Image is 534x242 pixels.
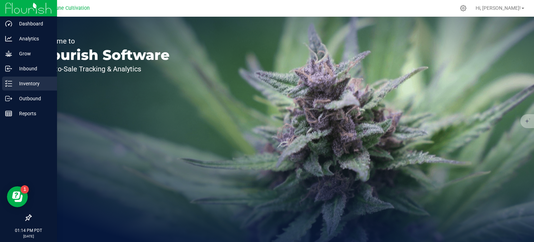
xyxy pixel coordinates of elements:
[5,65,12,72] inline-svg: Inbound
[12,79,54,88] p: Inventory
[52,5,90,11] span: Dune Cultivation
[38,38,170,45] p: Welcome to
[3,234,54,239] p: [DATE]
[7,186,28,207] iframe: Resource center
[5,50,12,57] inline-svg: Grow
[38,48,170,62] p: Flourish Software
[12,109,54,118] p: Reports
[5,110,12,117] inline-svg: Reports
[12,34,54,43] p: Analytics
[12,94,54,103] p: Outbound
[5,95,12,102] inline-svg: Outbound
[5,35,12,42] inline-svg: Analytics
[5,80,12,87] inline-svg: Inventory
[5,20,12,27] inline-svg: Dashboard
[38,65,170,72] p: Seed-to-Sale Tracking & Analytics
[12,49,54,58] p: Grow
[476,5,521,11] span: Hi, [PERSON_NAME]!
[21,185,29,194] iframe: Resource center unread badge
[3,227,54,234] p: 01:14 PM PDT
[12,19,54,28] p: Dashboard
[459,5,468,11] div: Manage settings
[12,64,54,73] p: Inbound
